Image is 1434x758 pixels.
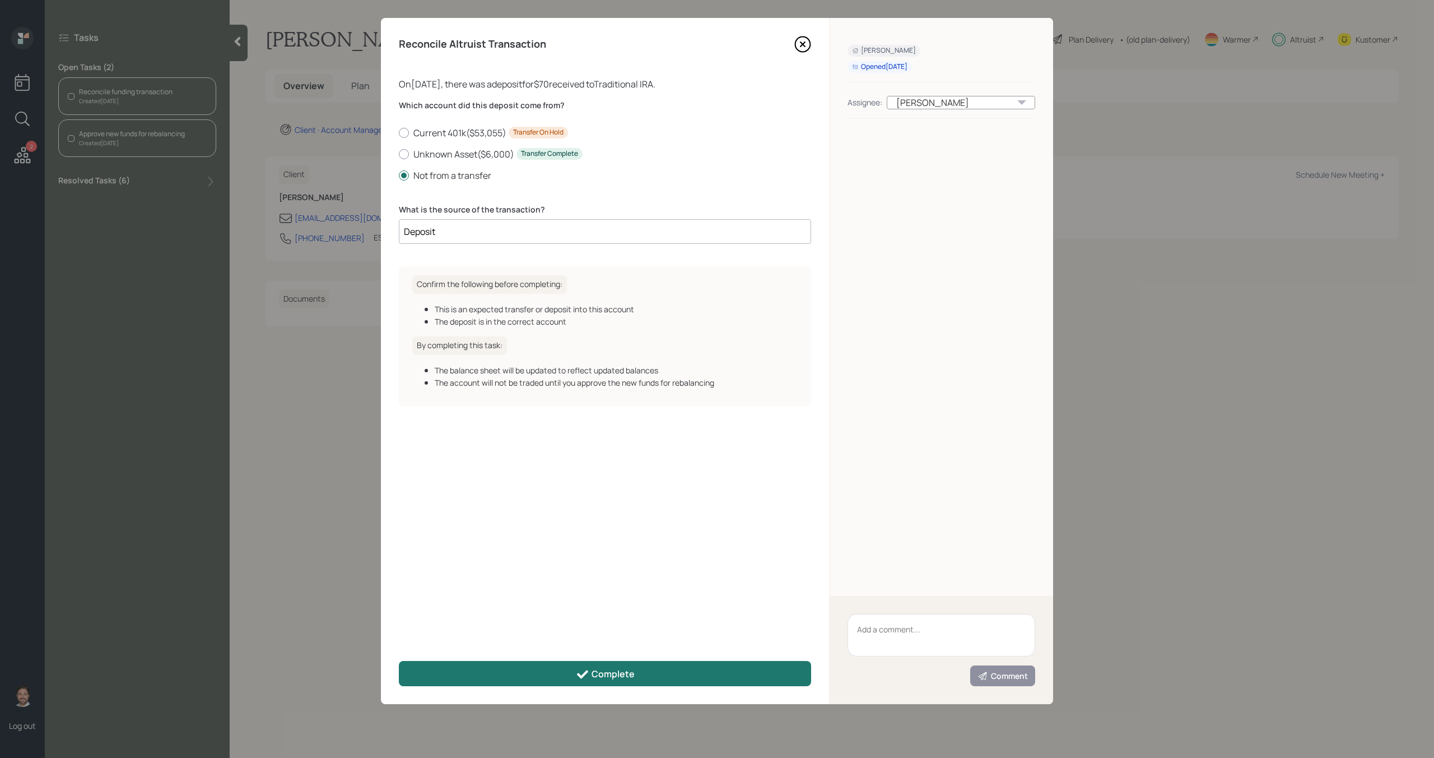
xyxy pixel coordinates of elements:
div: Assignee: [848,96,882,108]
label: Current 401k ( $53,055 ) [399,127,811,139]
div: Comment [977,671,1028,682]
label: Which account did this deposit come from? [399,100,811,111]
div: Opened [DATE] [852,62,907,72]
div: The balance sheet will be updated to reflect updated balances [435,364,798,376]
h6: By completing this task: [412,336,507,355]
button: Complete [399,661,811,686]
div: This is an expected transfer or deposit into this account [435,303,798,315]
div: [PERSON_NAME] [887,96,1035,109]
div: The account will not be traded until you approve the new funds for rebalancing [435,377,798,389]
h6: Confirm the following before completing: [412,275,567,294]
div: Transfer Complete [521,149,578,159]
div: Transfer On Hold [513,128,564,137]
label: Not from a transfer [399,169,811,182]
div: The deposit is in the correct account [435,316,798,327]
label: Unknown Asset ( $6,000 ) [399,148,811,160]
div: On [DATE] , there was a deposit for $70 received to Traditional IRA . [399,77,811,91]
div: Complete [576,668,635,681]
h4: Reconcile Altruist Transaction [399,38,546,50]
button: Comment [970,665,1035,686]
label: What is the source of the transaction? [399,204,811,215]
div: [PERSON_NAME] [852,46,916,56]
